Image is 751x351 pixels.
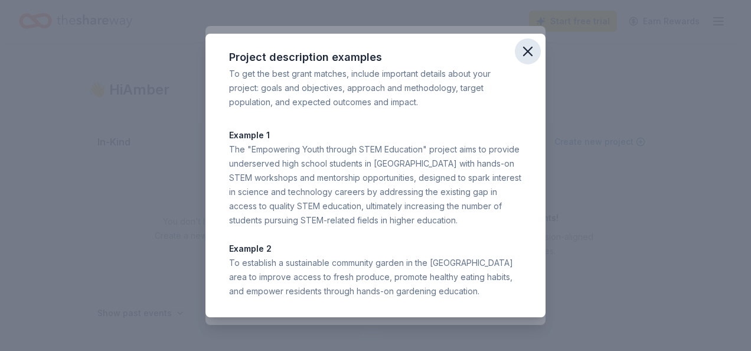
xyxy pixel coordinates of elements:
[229,48,522,67] div: Project description examples
[229,256,522,298] div: To establish a sustainable community garden in the [GEOGRAPHIC_DATA] area to improve access to fr...
[229,142,522,227] div: The "Empowering Youth through STEM Education" project aims to provide underserved high school stu...
[229,67,522,109] div: To get the best grant matches, include important details about your project: goals and objectives...
[229,242,522,256] p: Example 2
[229,128,522,142] p: Example 1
